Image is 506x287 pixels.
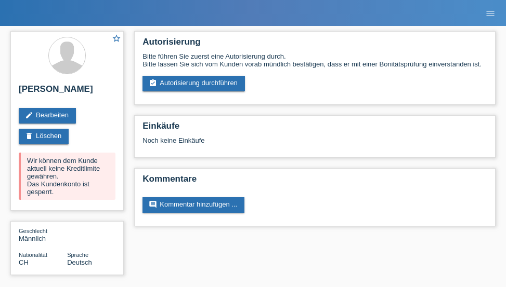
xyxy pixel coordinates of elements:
[25,111,33,119] i: edit
[142,76,245,91] a: assignment_turned_inAutorisierung durchführen
[19,129,69,144] a: deleteLöschen
[19,153,115,200] div: Wir können dem Kunde aktuell keine Kreditlimite gewähren. Das Kundenkonto ist gesperrt.
[25,132,33,140] i: delete
[19,228,47,234] span: Geschlecht
[112,34,121,45] a: star_border
[19,227,67,242] div: Männlich
[19,252,47,258] span: Nationalität
[19,258,29,266] span: Schweiz
[112,34,121,43] i: star_border
[142,174,487,189] h2: Kommentare
[142,37,487,52] h2: Autorisierung
[67,252,88,258] span: Sprache
[149,79,157,87] i: assignment_turned_in
[485,8,496,19] i: menu
[142,197,244,213] a: commentKommentar hinzufügen ...
[19,108,76,124] a: editBearbeiten
[149,200,157,209] i: comment
[19,84,115,100] h2: [PERSON_NAME]
[480,10,501,16] a: menu
[67,258,92,266] span: Deutsch
[142,136,487,152] div: Noch keine Einkäufe
[142,52,487,68] div: Bitte führen Sie zuerst eine Autorisierung durch. Bitte lassen Sie sich vom Kunden vorab mündlich...
[142,121,487,136] h2: Einkäufe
